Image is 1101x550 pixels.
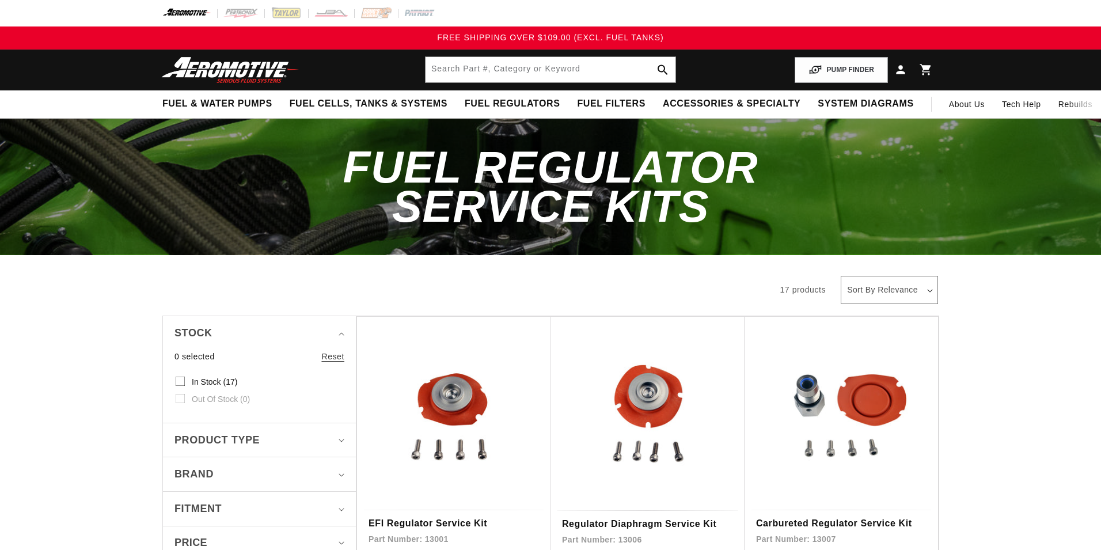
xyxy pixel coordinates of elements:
[369,516,539,531] a: EFI Regulator Service Kit
[426,57,675,82] input: Search by Part Number, Category or Keyword
[562,517,733,532] a: Regulator Diaphragm Service Kit
[650,57,675,82] button: search button
[577,98,646,110] span: Fuel Filters
[780,285,826,294] span: 17 products
[456,90,568,117] summary: Fuel Regulators
[818,98,913,110] span: System Diagrams
[290,98,447,110] span: Fuel Cells, Tanks & Systems
[1050,90,1101,118] summary: Rebuilds
[174,316,344,350] summary: Stock (0 selected)
[192,394,250,404] span: Out of stock (0)
[174,466,214,483] span: Brand
[174,325,212,342] span: Stock
[568,90,654,117] summary: Fuel Filters
[158,56,302,84] img: Aeromotive
[174,350,215,363] span: 0 selected
[756,516,927,531] a: Carbureted Regulator Service Kit
[993,90,1050,118] summary: Tech Help
[940,90,993,118] a: About Us
[154,90,281,117] summary: Fuel & Water Pumps
[343,142,758,232] span: Fuel Regulator Service Kits
[795,57,888,83] button: PUMP FINDER
[1058,98,1092,111] span: Rebuilds
[321,350,344,363] a: Reset
[174,500,222,517] span: Fitment
[809,90,922,117] summary: System Diagrams
[1002,98,1041,111] span: Tech Help
[654,90,809,117] summary: Accessories & Specialty
[192,377,237,387] span: In stock (17)
[174,457,344,491] summary: Brand (0 selected)
[663,98,800,110] span: Accessories & Specialty
[281,90,456,117] summary: Fuel Cells, Tanks & Systems
[949,100,985,109] span: About Us
[162,98,272,110] span: Fuel & Water Pumps
[174,423,344,457] summary: Product type (0 selected)
[174,492,344,526] summary: Fitment (0 selected)
[465,98,560,110] span: Fuel Regulators
[437,33,663,42] span: FREE SHIPPING OVER $109.00 (EXCL. FUEL TANKS)
[174,432,260,449] span: Product type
